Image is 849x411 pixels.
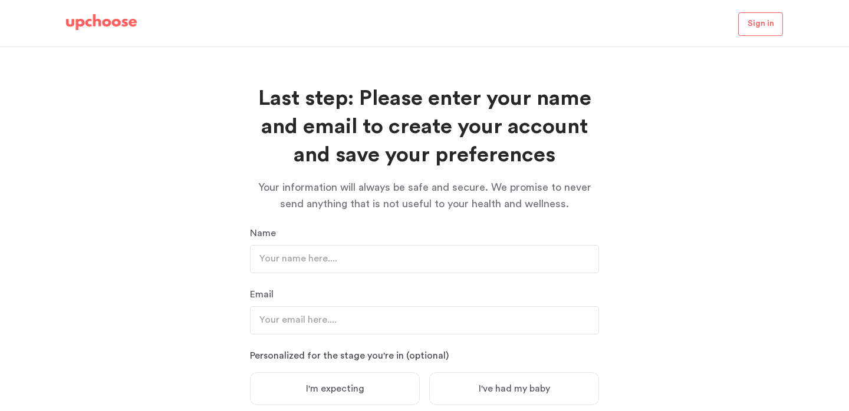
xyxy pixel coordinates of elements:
img: UpChoose [66,14,137,31]
h2: Last step: Please enter your name and email to create your account and save your preferences [250,85,599,170]
a: Sign in [738,12,783,36]
input: Your email here.... [250,306,599,334]
span: I've had my baby [479,383,550,395]
p: Your information will always be safe and secure. We promise to never send anything that is not us... [250,179,599,212]
p: Email [250,287,599,301]
a: UpChoose [66,14,137,36]
input: Your name here.... [250,245,599,273]
p: Personalized for the stage you're in (optional) [250,349,599,363]
p: Name [250,226,599,240]
span: I'm expecting [306,383,364,395]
